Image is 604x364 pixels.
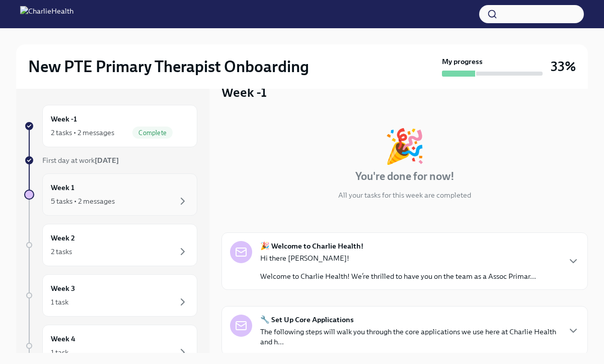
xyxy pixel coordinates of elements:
a: Week -12 tasks • 2 messagesComplete [24,105,197,147]
p: The following steps will walk you through the core applications we use here at Charlie Health and... [260,327,559,347]
div: 2 tasks • 2 messages [51,128,114,138]
span: Complete [132,129,173,137]
a: Week 31 task [24,274,197,317]
div: 1 task [51,347,68,357]
img: CharlieHealth [20,6,73,22]
p: Hi there [PERSON_NAME]! [260,253,536,263]
h6: Week 4 [51,333,75,344]
p: All your tasks for this week are completed [338,190,471,200]
p: Welcome to Charlie Health! We’re thrilled to have you on the team as a Assoc Primar... [260,271,536,281]
strong: My progress [442,56,483,67]
div: 1 task [51,297,68,307]
h6: Week -1 [51,113,77,125]
strong: [DATE] [95,156,119,165]
h6: Week 2 [51,232,75,244]
strong: 🎉 Welcome to Charlie Health! [260,241,363,251]
div: 🎉 [384,130,425,163]
span: First day at work [42,156,119,165]
h4: You're done for now! [355,169,455,184]
h2: New PTE Primary Therapist Onboarding [28,56,309,77]
div: 2 tasks [51,247,72,257]
a: Week 15 tasks • 2 messages [24,173,197,216]
h3: 33% [551,57,576,76]
div: 5 tasks • 2 messages [51,196,115,206]
a: Week 22 tasks [24,224,197,266]
h6: Week 3 [51,283,75,294]
h3: Week -1 [221,83,267,101]
strong: 🔧 Set Up Core Applications [260,315,354,325]
a: First day at work[DATE] [24,155,197,165]
h6: Week 1 [51,182,74,193]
